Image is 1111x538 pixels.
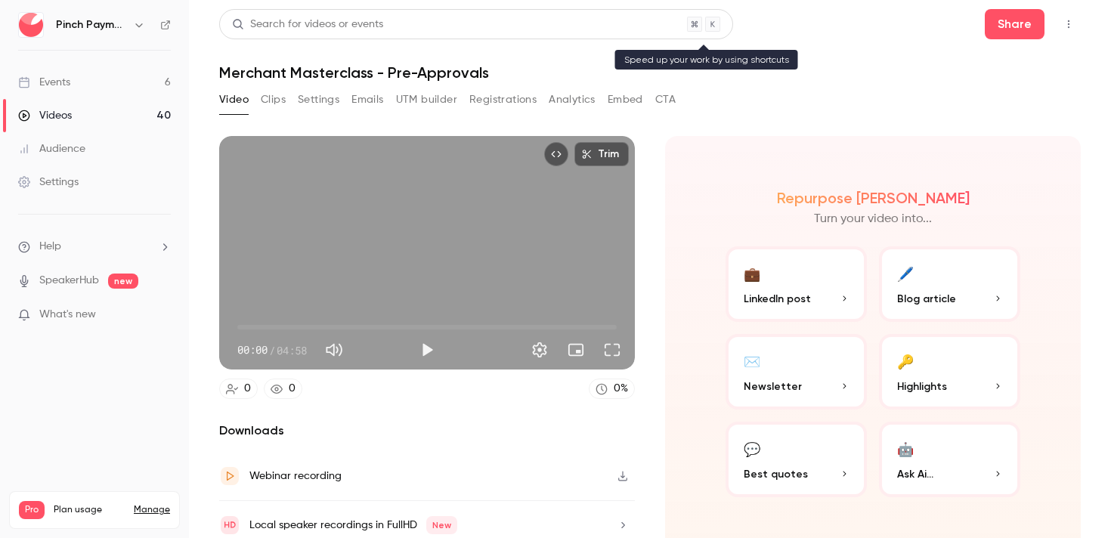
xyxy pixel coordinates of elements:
div: Local speaker recordings in FullHD [249,516,457,534]
div: 🖊️ [897,261,914,285]
span: Blog article [897,291,956,307]
h6: Pinch Payments [56,17,127,32]
div: 0 [289,381,296,397]
span: new [108,274,138,289]
button: Play [412,335,442,365]
button: Analytics [549,88,596,112]
div: ✉️ [744,349,760,373]
img: Pinch Payments [19,13,43,37]
div: Audience [18,141,85,156]
button: Full screen [597,335,627,365]
span: Highlights [897,379,947,394]
iframe: Noticeable Trigger [153,308,171,322]
button: 🤖Ask Ai... [879,422,1020,497]
a: Manage [134,504,170,516]
div: 💬 [744,437,760,460]
button: ✉️Newsletter [726,334,867,410]
div: Videos [18,108,72,123]
span: 00:00 [237,342,268,358]
p: Turn your video into... [814,210,932,228]
span: Newsletter [744,379,802,394]
li: help-dropdown-opener [18,239,171,255]
button: Registrations [469,88,537,112]
button: 💬Best quotes [726,422,867,497]
button: Turn on miniplayer [561,335,591,365]
button: Trim [574,142,629,166]
button: Top Bar Actions [1057,12,1081,36]
span: What's new [39,307,96,323]
span: Best quotes [744,466,808,482]
button: 💼LinkedIn post [726,246,867,322]
button: 🔑Highlights [879,334,1020,410]
div: Settings [18,175,79,190]
a: SpeakerHub [39,273,99,289]
button: 🖊️Blog article [879,246,1020,322]
button: Settings [298,88,339,112]
h2: Downloads [219,422,635,440]
a: 0 [264,379,302,399]
span: 04:58 [277,342,307,358]
div: 🤖 [897,437,914,460]
button: Emails [351,88,383,112]
button: Mute [319,335,349,365]
span: Help [39,239,61,255]
button: CTA [655,88,676,112]
div: Webinar recording [249,467,342,485]
span: Plan usage [54,504,125,516]
div: 🔑 [897,349,914,373]
h2: Repurpose [PERSON_NAME] [777,189,970,207]
h1: Merchant Masterclass - Pre-Approvals [219,63,1081,82]
button: Share [985,9,1044,39]
button: Clips [261,88,286,112]
span: New [426,516,457,534]
div: 0 [244,381,251,397]
span: LinkedIn post [744,291,811,307]
button: Video [219,88,249,112]
div: 00:00 [237,342,307,358]
div: Events [18,75,70,90]
div: 💼 [744,261,760,285]
button: Settings [525,335,555,365]
a: 0% [589,379,635,399]
span: Pro [19,501,45,519]
a: 0 [219,379,258,399]
button: UTM builder [396,88,457,112]
div: 0 % [614,381,628,397]
button: Embed video [544,142,568,166]
div: Search for videos or events [232,17,383,32]
button: Embed [608,88,643,112]
span: Ask Ai... [897,466,933,482]
span: / [269,342,275,358]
